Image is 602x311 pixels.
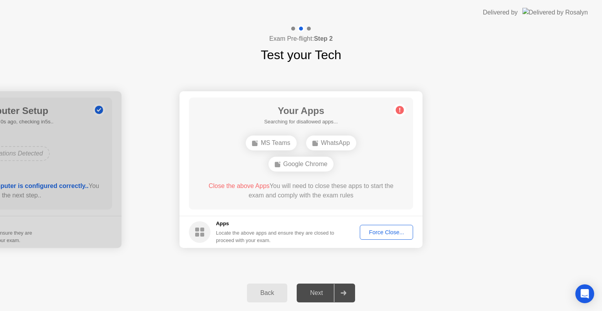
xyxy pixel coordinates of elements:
h1: Your Apps [264,104,338,118]
img: Delivered by Rosalyn [522,8,588,17]
div: Force Close... [363,229,410,235]
button: Back [247,284,287,302]
h4: Exam Pre-flight: [269,34,333,43]
button: Next [297,284,355,302]
b: Step 2 [314,35,333,42]
div: Delivered by [483,8,518,17]
h1: Test your Tech [261,45,341,64]
div: Back [249,289,285,297]
div: Open Intercom Messenger [575,284,594,303]
div: Locate the above apps and ensure they are closed to proceed with your exam. [216,229,335,244]
div: MS Teams [246,136,296,150]
div: Google Chrome [268,157,334,172]
div: You will need to close these apps to start the exam and comply with the exam rules [200,181,402,200]
div: Next [299,289,334,297]
div: WhatsApp [306,136,356,150]
button: Force Close... [360,225,413,240]
h5: Searching for disallowed apps... [264,118,338,126]
span: Close the above Apps [209,183,270,189]
h5: Apps [216,220,335,228]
